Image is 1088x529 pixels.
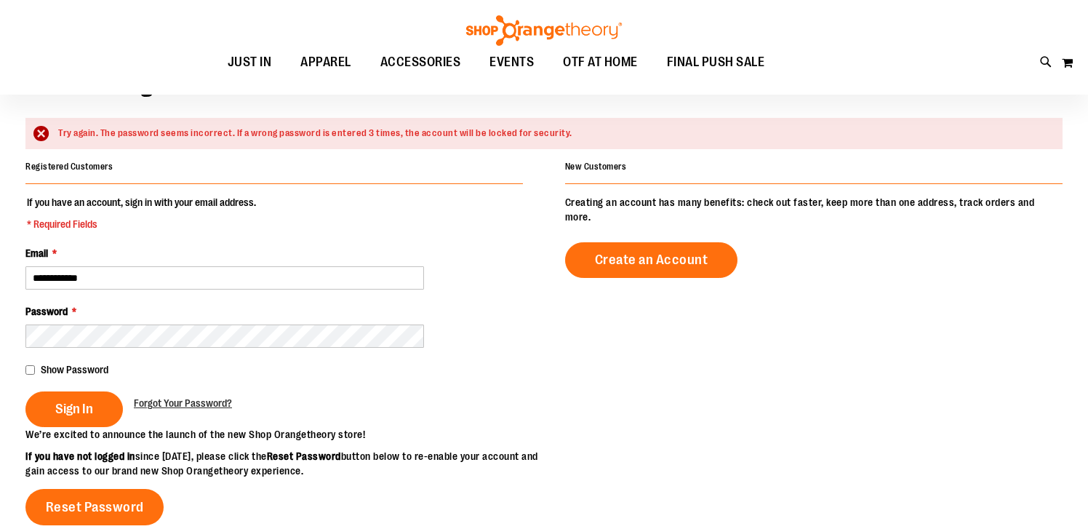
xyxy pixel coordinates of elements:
a: EVENTS [475,46,548,79]
span: Password [25,306,68,317]
div: Try again. The password seems incorrect. If a wrong password is entered 3 times, the account will... [58,127,1048,140]
span: FINAL PUSH SALE [667,46,765,79]
span: Forgot Your Password? [134,397,232,409]
a: ACCESSORIES [366,46,476,79]
span: Reset Password [46,499,144,515]
span: APPAREL [300,46,351,79]
strong: Reset Password [267,450,341,462]
strong: If you have not logged in [25,450,135,462]
a: FINAL PUSH SALE [652,46,780,79]
span: JUST IN [228,46,272,79]
p: since [DATE], please click the button below to re-enable your account and gain access to our bran... [25,449,544,478]
span: ACCESSORIES [380,46,461,79]
img: Shop Orangetheory [464,15,624,46]
a: JUST IN [213,46,287,79]
span: * Required Fields [27,217,256,231]
legend: If you have an account, sign in with your email address. [25,195,257,231]
span: OTF AT HOME [563,46,638,79]
span: Create an Account [595,252,708,268]
a: OTF AT HOME [548,46,652,79]
strong: New Customers [565,162,627,172]
strong: Registered Customers [25,162,113,172]
span: EVENTS [489,46,534,79]
a: Reset Password [25,489,164,525]
span: Sign In [55,401,93,417]
a: APPAREL [286,46,366,79]
p: We’re excited to announce the launch of the new Shop Orangetheory store! [25,427,544,442]
span: Show Password [41,364,108,375]
a: Create an Account [565,242,738,278]
span: Email [25,247,48,259]
button: Sign In [25,391,123,427]
p: Creating an account has many benefits: check out faster, keep more than one address, track orders... [565,195,1063,224]
a: Forgot Your Password? [134,396,232,410]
